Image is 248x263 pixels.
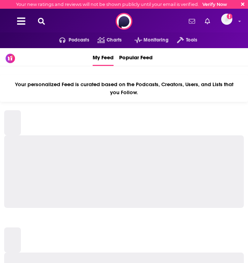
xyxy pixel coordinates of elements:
button: open menu [169,35,197,46]
span: Tools [186,35,197,45]
img: Podchaser - Follow, Share and Rate Podcasts [116,13,132,30]
svg: Email not verified [227,14,232,19]
button: open menu [126,35,169,46]
span: Podcasts [69,35,89,45]
span: My Feed [93,50,114,65]
a: Show notifications dropdown [186,15,198,27]
div: Your new ratings and reviews will not be shown publicly until your email is verified. [16,2,227,7]
span: Monitoring [144,35,168,45]
a: Verify Now [202,2,227,7]
button: open menu [51,35,89,46]
a: My Feed [93,48,114,66]
img: User Profile [221,14,232,25]
a: Logged in as charlottestone [221,14,237,29]
a: Charts [89,35,122,46]
span: Logged in as charlottestone [221,14,232,25]
a: Popular Feed [119,48,153,66]
span: Popular Feed [119,50,153,65]
a: Show notifications dropdown [202,15,213,27]
span: Charts [107,35,122,45]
